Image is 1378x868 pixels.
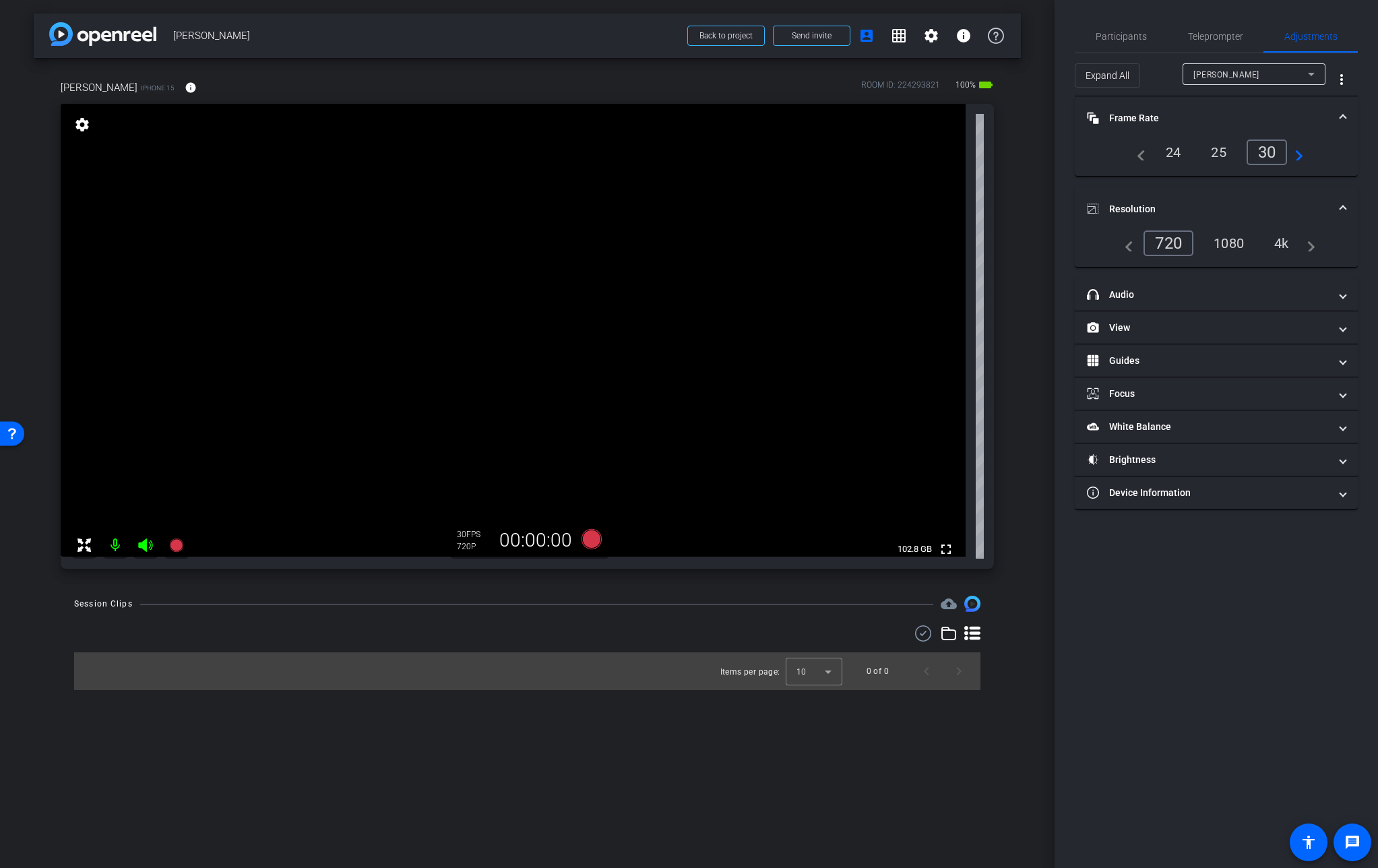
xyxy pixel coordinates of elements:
span: Teleprompter [1188,32,1243,41]
mat-icon: info [185,82,197,94]
mat-expansion-panel-header: Audio [1075,278,1358,311]
mat-icon: navigate_before [1117,235,1133,251]
button: Back to project [687,26,765,46]
div: Resolution [1075,230,1358,267]
div: 720 [1144,230,1193,256]
mat-icon: account_box [858,28,875,44]
mat-panel-title: Brightness [1087,453,1329,467]
div: 720P [457,541,491,552]
mat-expansion-panel-header: Frame Rate [1075,96,1358,139]
mat-expansion-panel-header: View [1075,311,1358,344]
button: More Options for Adjustments Panel [1325,63,1358,96]
button: Next page [943,655,975,687]
span: Expand All [1086,63,1129,88]
div: 30 [1247,139,1288,165]
mat-icon: message [1344,834,1360,850]
div: 4k [1264,232,1299,255]
div: 0 of 0 [867,664,889,678]
div: Session Clips [74,597,133,611]
span: Destinations for your clips [941,596,957,612]
button: Previous page [910,655,943,687]
div: ROOM ID: 224293821 [861,79,940,98]
div: 24 [1156,141,1191,164]
mat-panel-title: Audio [1087,288,1329,302]
div: Items per page: [720,665,780,679]
mat-icon: settings [73,117,92,133]
span: [PERSON_NAME] [61,80,137,95]
span: 100% [953,74,978,96]
span: FPS [466,530,480,539]
mat-icon: navigate_next [1299,235,1315,251]
mat-icon: navigate_next [1287,144,1303,160]
mat-icon: info [956,28,972,44]
mat-panel-title: Resolution [1087,202,1329,216]
mat-expansion-panel-header: Focus [1075,377,1358,410]
mat-icon: navigate_before [1129,144,1146,160]
div: 30 [457,529,491,540]
mat-expansion-panel-header: Device Information [1075,476,1358,509]
span: Back to project [699,31,753,40]
mat-expansion-panel-header: White Balance [1075,410,1358,443]
mat-icon: settings [923,28,939,44]
mat-panel-title: View [1087,321,1329,335]
mat-expansion-panel-header: Guides [1075,344,1358,377]
img: Session clips [964,596,980,612]
mat-expansion-panel-header: Brightness [1075,443,1358,476]
button: Expand All [1075,63,1140,88]
mat-panel-title: Guides [1087,354,1329,368]
img: app-logo [49,22,156,46]
mat-icon: more_vert [1334,71,1350,88]
button: Send invite [773,26,850,46]
span: Send invite [792,30,832,41]
mat-icon: grid_on [891,28,907,44]
mat-panel-title: Device Information [1087,486,1329,500]
span: [PERSON_NAME] [1193,70,1259,80]
div: 1080 [1203,232,1254,255]
span: [PERSON_NAME] [173,22,679,49]
mat-icon: cloud_upload [941,596,957,612]
mat-icon: fullscreen [938,541,954,557]
span: Adjustments [1284,32,1338,41]
mat-panel-title: Frame Rate [1087,111,1329,125]
span: 102.8 GB [893,541,937,557]
div: 00:00:00 [491,529,581,552]
span: iPhone 15 [141,83,175,93]
mat-panel-title: White Balance [1087,420,1329,434]
mat-panel-title: Focus [1087,387,1329,401]
mat-expansion-panel-header: Resolution [1075,187,1358,230]
span: Participants [1096,32,1147,41]
div: Frame Rate [1075,139,1358,176]
mat-icon: battery_std [978,77,994,93]
mat-icon: accessibility [1301,834,1317,850]
div: 25 [1201,141,1236,164]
